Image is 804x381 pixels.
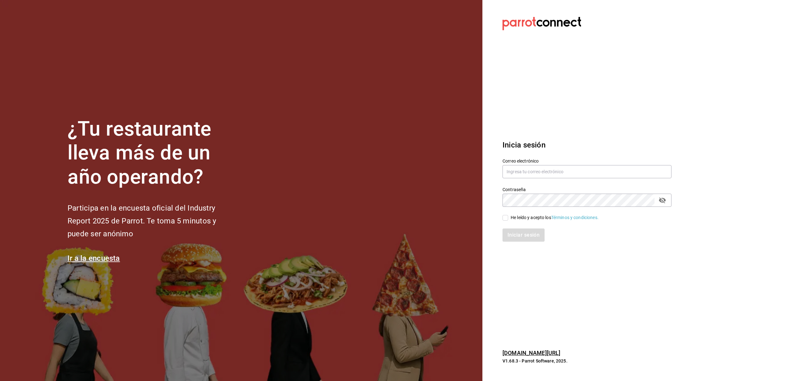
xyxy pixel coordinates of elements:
p: V1.68.3 - Parrot Software, 2025. [503,358,671,364]
button: passwordField [657,195,668,206]
div: He leído y acepto los [511,214,599,221]
input: Ingresa tu correo electrónico [503,165,671,178]
label: Contraseña [503,187,671,191]
label: Correo electrónico [503,158,671,163]
h2: Participa en la encuesta oficial del Industry Report 2025 de Parrot. Te toma 5 minutos y puede se... [68,202,237,240]
h1: ¿Tu restaurante lleva más de un año operando? [68,117,237,189]
h3: Inicia sesión [503,139,671,151]
a: Términos y condiciones. [551,215,599,220]
a: [DOMAIN_NAME][URL] [503,350,560,356]
a: Ir a la encuesta [68,254,120,263]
